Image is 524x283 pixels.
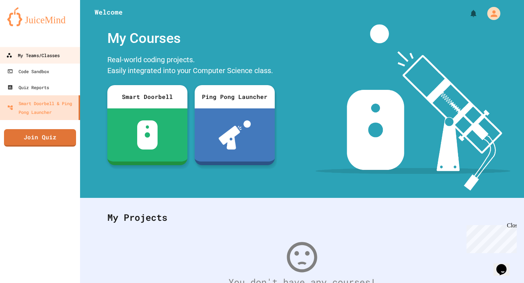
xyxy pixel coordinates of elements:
[7,83,49,92] div: Quiz Reports
[104,24,278,52] div: My Courses
[137,120,158,150] img: sdb-white.svg
[3,3,50,46] div: Chat with us now!Close
[7,7,73,26] img: logo-orange.svg
[104,52,278,80] div: Real-world coding projects. Easily integrated into your Computer Science class.
[6,51,60,60] div: My Teams/Classes
[464,222,517,253] iframe: chat widget
[456,7,480,20] div: My Notifications
[493,254,517,276] iframe: chat widget
[7,67,49,76] div: Code Sandbox
[315,24,511,191] img: banner-image-my-projects.png
[219,120,251,150] img: ppl-with-ball.png
[100,203,504,232] div: My Projects
[7,99,76,116] div: Smart Doorbell & Ping Pong Launcher
[4,129,76,147] a: Join Quiz
[480,5,502,22] div: My Account
[107,85,187,108] div: Smart Doorbell
[195,85,275,108] div: Ping Pong Launcher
